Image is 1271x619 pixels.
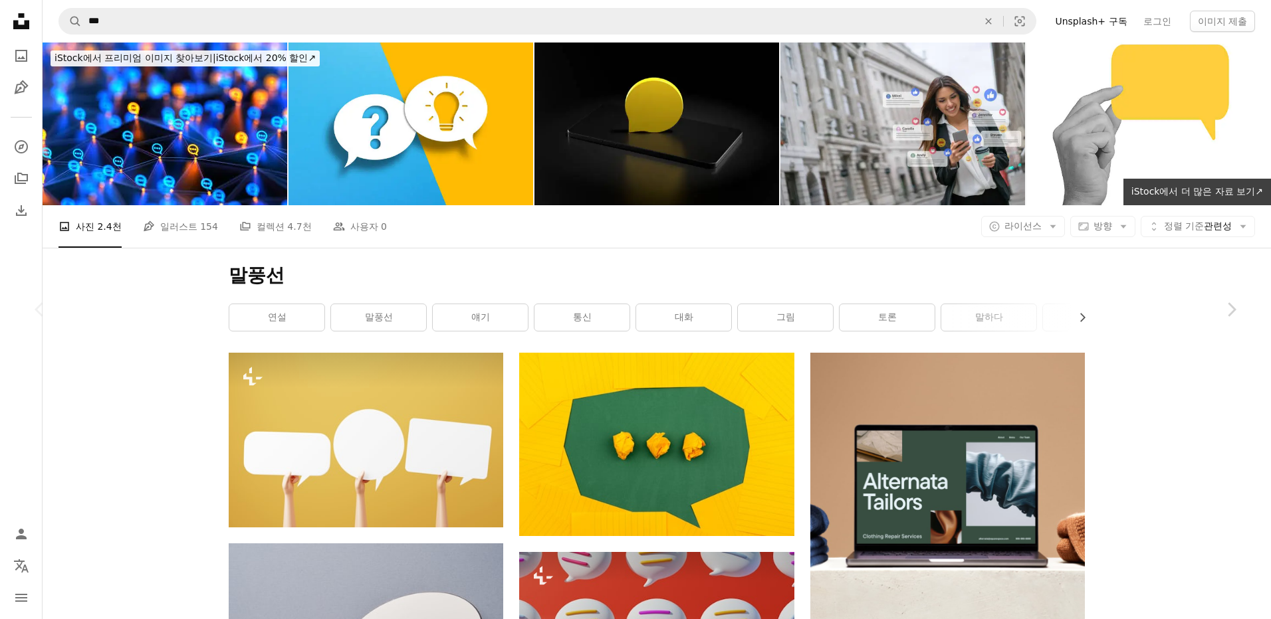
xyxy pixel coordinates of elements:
[1047,11,1135,32] a: Unsplash+ 구독
[941,304,1036,331] a: 말하다
[8,584,35,611] button: 메뉴
[239,205,312,248] a: 컬렉션 4.7천
[333,205,387,248] a: 사용자 0
[8,521,35,547] a: 로그인 / 가입
[1191,246,1271,373] a: 다음
[981,216,1065,237] button: 라이선스
[331,304,426,331] a: 말풍선
[1190,11,1255,32] button: 이미지 제출
[1123,179,1271,205] a: iStock에서 더 많은 자료 보기↗
[840,304,935,331] a: 토론
[143,205,218,248] a: 일러스트 154
[1131,186,1263,197] span: iStock에서 더 많은 자료 보기 ↗
[8,74,35,101] a: 일러스트
[229,264,1085,288] h1: 말풍선
[534,304,630,331] a: 통신
[8,43,35,69] a: 사진
[1026,43,1271,205] img: 말풍선을 들고 있는 손은 대화와 피드백을 상징합니다. 메시지를 위한 빈 공간 또는
[1070,304,1085,331] button: 목록을 오른쪽으로 스크롤
[780,43,1025,205] img: 거리를 걷고 휴대폰으로 문자를 보내는 사업가
[433,304,528,331] a: 얘기
[59,9,82,34] button: Unsplash 검색
[1070,216,1135,237] button: 방향
[1141,216,1255,237] button: 정렬 기준관련성
[1164,221,1204,231] span: 정렬 기준
[519,353,794,535] img: 초록색 표면에 구겨진 노란색 종이 세 장이 노란색 줄이 그어진 종이로 둘러싸여 있습니다.
[381,219,387,234] span: 0
[200,219,218,234] span: 154
[8,553,35,579] button: 언어
[8,197,35,224] a: 다운로드 내역
[1135,11,1179,32] a: 로그인
[738,304,833,331] a: 그림
[55,52,316,63] span: iStock에서 20% 할인 ↗
[43,43,328,74] a: iStock에서 프리미엄 이미지 찾아보기|iStock에서 20% 할인↗
[1043,304,1138,331] a: 개념
[58,8,1036,35] form: 사이트 전체에서 이미지 찾기
[55,52,216,63] span: iStock에서 프리미엄 이미지 찾아보기 |
[1004,221,1042,231] span: 라이선스
[974,9,1003,34] button: 삭제
[534,43,779,205] img: 전화 및 말풍선
[8,133,35,160] a: 탐색
[229,304,324,331] a: 연설
[636,304,731,331] a: 대화
[1094,221,1112,231] span: 방향
[1164,220,1232,233] span: 관련성
[287,219,311,234] span: 4.7천
[1004,9,1036,34] button: 시각적 검색
[229,434,503,446] a: 다른 흰색 말풍선을 들고 있는 손, 노란색 배경에 텍스트를 위한 공간. 3D 렌더링 그림
[289,43,533,205] img: 창의적인 아이디어 또는 문제 해결 개념. 말풍선에 전구와 물음표.
[8,165,35,192] a: 컬렉션
[519,438,794,450] a: 초록색 표면에 구겨진 노란색 종이 세 장이 노란색 줄이 그어진 종이로 둘러싸여 있습니다.
[229,353,503,527] img: 다른 흰색 말풍선을 들고 있는 손, 노란색 배경에 텍스트를 위한 공간. 3D 렌더링 그림
[43,43,287,205] img: 네트워크 및 채팅 말풍선 아이콘. 온라인 커뮤니케이션 및 소셜 네트워킹.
